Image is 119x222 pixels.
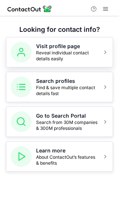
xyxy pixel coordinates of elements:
[6,107,113,137] button: Go to Search PortalSearch from 30M companies & 300M professionals
[6,72,113,102] button: Search profilesFind & save multiple contact details fast
[11,77,32,97] img: Search profiles
[6,37,113,67] button: Visit profile pageReveal individual contact details easily
[36,85,98,97] span: Find & save multiple contact details fast
[36,154,98,166] span: About ContactOut’s features & benefits
[36,120,98,131] span: Search from 30M companies & 300M professionals
[6,141,113,172] button: Learn moreAbout ContactOut’s features & benefits
[11,42,32,63] img: Visit profile page
[36,50,98,62] span: Reveal individual contact details easily
[36,112,98,120] h5: Go to Search Portal
[11,146,32,167] img: Learn more
[7,4,52,13] img: ContactOut v5.3.10
[36,43,98,50] h5: Visit profile page
[36,77,98,85] h5: Search profiles
[36,147,98,154] h5: Learn more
